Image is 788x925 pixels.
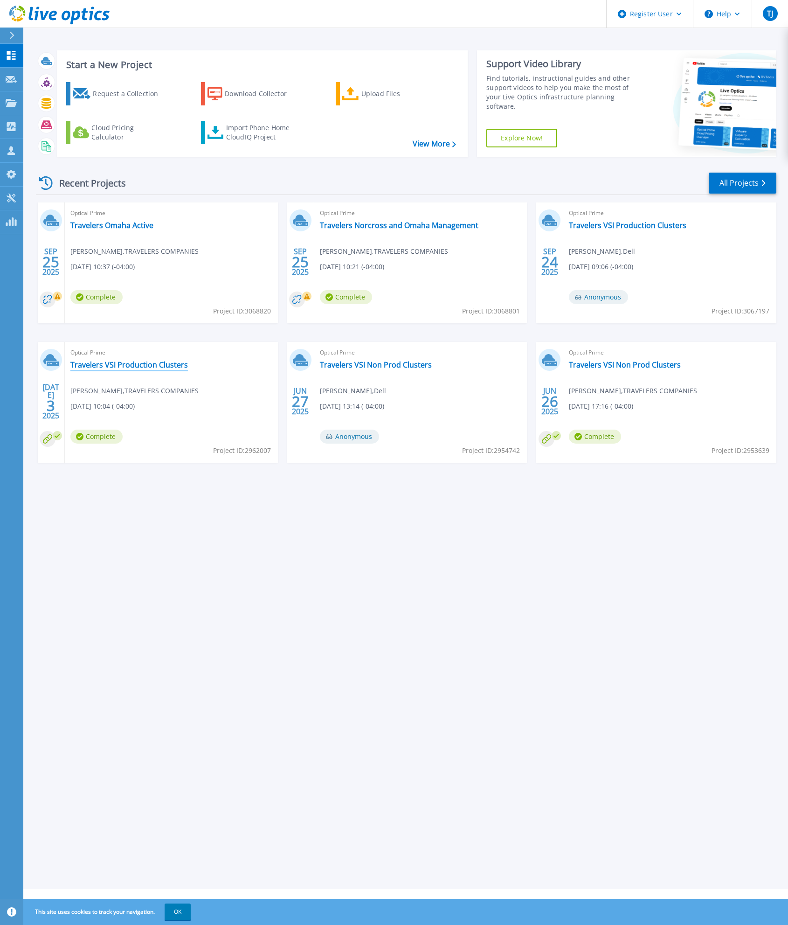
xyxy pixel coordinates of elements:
div: SEP 2025 [291,245,309,279]
a: Explore Now! [486,129,557,147]
a: Travelers VSI Production Clusters [70,360,188,369]
span: [PERSON_NAME] , Dell [320,386,386,396]
a: Travelers Omaha Active [70,221,153,230]
div: JUN 2025 [291,384,309,418]
span: Project ID: 3067197 [712,306,769,316]
span: Optical Prime [320,348,522,358]
div: Request a Collection [93,84,167,103]
a: Travelers VSI Production Clusters [569,221,686,230]
div: Download Collector [225,84,299,103]
span: [PERSON_NAME] , TRAVELERS COMPANIES [320,246,448,257]
a: Request a Collection [66,82,170,105]
span: [DATE] 10:21 (-04:00) [320,262,384,272]
span: [PERSON_NAME] , TRAVELERS COMPANIES [70,386,199,396]
div: SEP 2025 [541,245,559,279]
span: Optical Prime [70,348,272,358]
a: Upload Files [336,82,440,105]
span: [DATE] 13:14 (-04:00) [320,401,384,411]
span: Optical Prime [70,208,272,218]
span: This site uses cookies to track your navigation. [26,904,191,920]
span: [PERSON_NAME] , TRAVELERS COMPANIES [70,246,199,257]
span: Project ID: 2962007 [213,445,271,456]
div: Find tutorials, instructional guides and other support videos to help you make the most of your L... [486,74,638,111]
div: SEP 2025 [42,245,60,279]
span: Optical Prime [320,208,522,218]
button: OK [165,904,191,920]
span: Optical Prime [569,208,771,218]
span: [PERSON_NAME] , Dell [569,246,635,257]
span: Complete [320,290,372,304]
a: View More [413,139,456,148]
span: Project ID: 3068801 [462,306,520,316]
span: Optical Prime [569,348,771,358]
div: Recent Projects [36,172,138,195]
a: Cloud Pricing Calculator [66,121,170,144]
span: [PERSON_NAME] , TRAVELERS COMPANIES [569,386,697,396]
span: Complete [569,430,621,444]
a: Travelers VSI Non Prod Clusters [569,360,681,369]
div: Support Video Library [486,58,638,70]
a: All Projects [709,173,776,194]
span: [DATE] 10:04 (-04:00) [70,401,135,411]
span: Project ID: 2954742 [462,445,520,456]
span: Project ID: 2953639 [712,445,769,456]
span: 25 [42,258,59,266]
span: Anonymous [320,430,379,444]
div: [DATE] 2025 [42,384,60,418]
span: 27 [292,397,309,405]
span: 3 [47,402,55,410]
a: Travelers VSI Non Prod Clusters [320,360,432,369]
span: [DATE] 17:16 (-04:00) [569,401,633,411]
h3: Start a New Project [66,60,456,70]
div: Upload Files [361,84,436,103]
span: Complete [70,290,123,304]
div: JUN 2025 [541,384,559,418]
span: TJ [767,10,773,17]
span: Complete [70,430,123,444]
span: [DATE] 09:06 (-04:00) [569,262,633,272]
span: Project ID: 3068820 [213,306,271,316]
a: Download Collector [201,82,305,105]
span: 25 [292,258,309,266]
div: Cloud Pricing Calculator [91,123,166,142]
span: Anonymous [569,290,628,304]
div: Import Phone Home CloudIQ Project [226,123,299,142]
span: 26 [541,397,558,405]
span: [DATE] 10:37 (-04:00) [70,262,135,272]
span: 24 [541,258,558,266]
a: Travelers Norcross and Omaha Management [320,221,478,230]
